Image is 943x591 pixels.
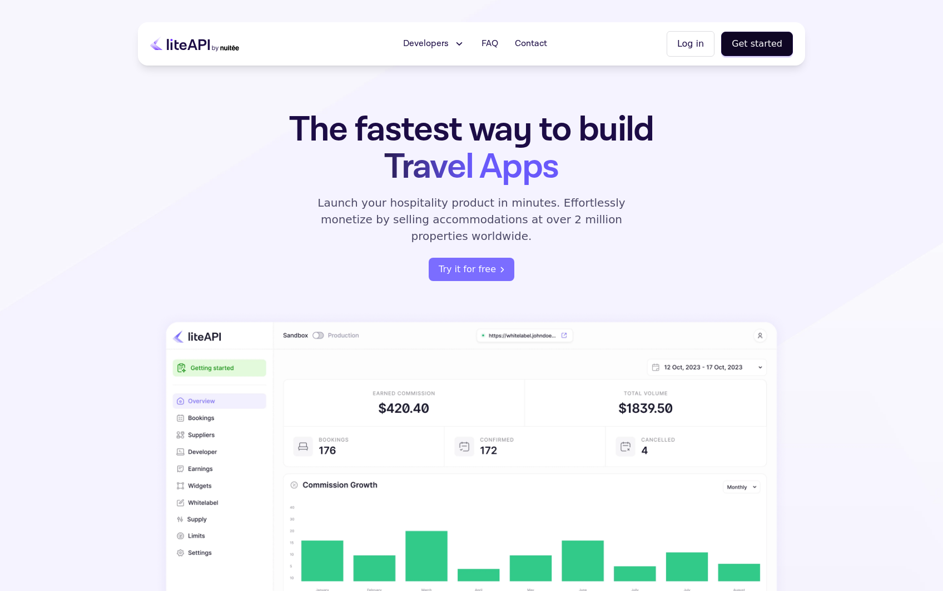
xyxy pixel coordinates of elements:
span: Travel Apps [384,144,558,190]
button: Try it for free [429,258,514,281]
a: FAQ [475,33,505,55]
span: Contact [515,37,547,51]
h1: The fastest way to build [254,111,689,186]
span: Developers [403,37,449,51]
button: Get started [721,32,793,56]
a: register [429,258,514,281]
button: Log in [667,31,714,57]
button: Developers [396,33,471,55]
a: Contact [508,33,554,55]
span: FAQ [482,37,498,51]
p: Launch your hospitality product in minutes. Effortlessly monetize by selling accommodations at ov... [305,194,638,244]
